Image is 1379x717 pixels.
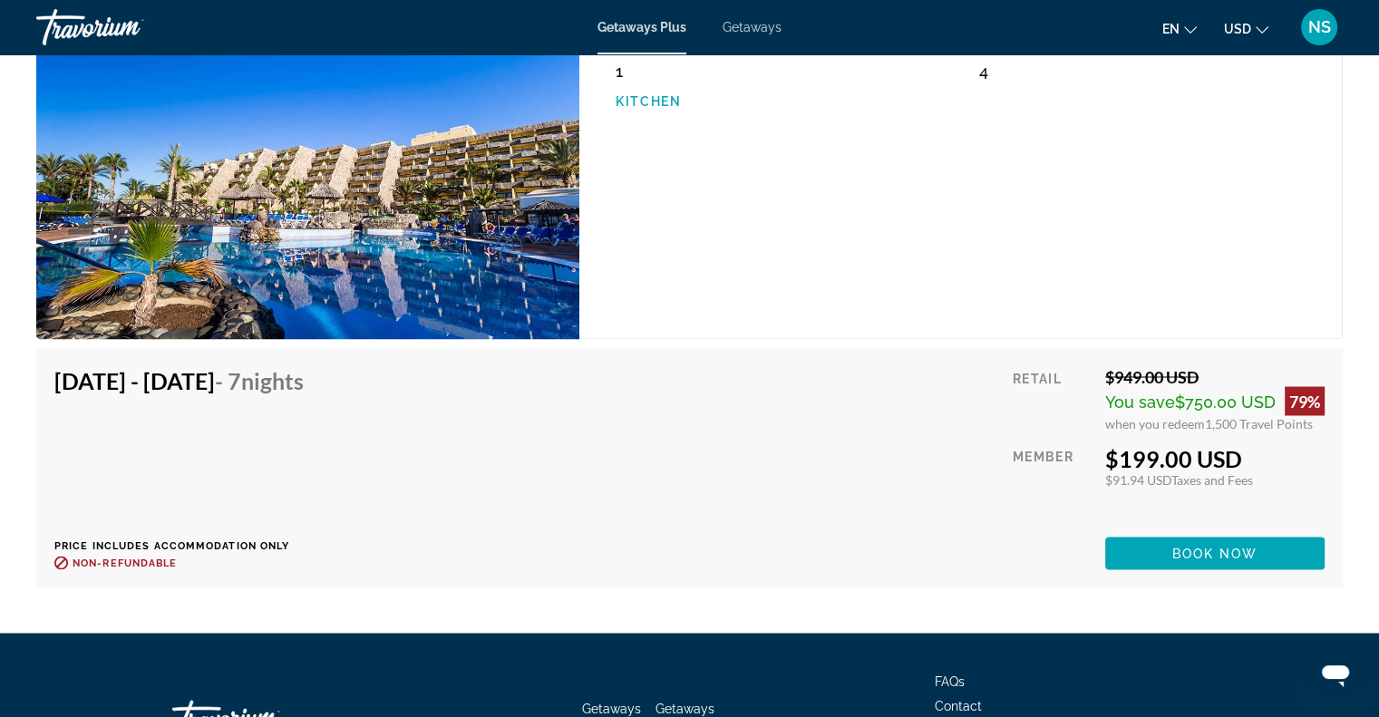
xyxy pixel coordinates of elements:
span: $750.00 USD [1175,392,1276,411]
span: Nights [241,366,304,393]
p: Kitchen [616,94,961,109]
button: Change language [1162,15,1197,42]
button: Book now [1105,537,1325,569]
span: NS [1308,18,1331,36]
span: Non-refundable [73,557,177,568]
h4: [DATE] - [DATE] [54,366,304,393]
span: 4 [978,62,987,81]
div: Retail [1013,366,1092,431]
div: $91.94 USD [1105,471,1325,487]
span: Book now [1172,546,1258,560]
div: $949.00 USD [1105,366,1325,386]
a: Getaways [582,701,641,715]
a: Contact [935,698,982,712]
a: Travorium [36,4,218,51]
p: Price includes accommodation only [54,539,317,551]
span: You save [1105,392,1175,411]
a: Getaways [723,20,782,34]
div: 79% [1285,386,1325,415]
iframe: Кнопка запуска окна обмена сообщениями [1306,644,1364,702]
a: Getaways Plus [597,20,686,34]
span: USD [1224,22,1251,36]
div: Member [1013,444,1092,523]
span: 1 [616,62,623,81]
a: FAQs [935,673,965,688]
button: Change currency [1224,15,1268,42]
span: en [1162,22,1180,36]
span: - 7 [215,366,304,393]
span: 1,500 Travel Points [1205,415,1313,431]
span: Taxes and Fees [1171,471,1253,487]
span: when you redeem [1105,415,1205,431]
button: User Menu [1296,8,1343,46]
div: $199.00 USD [1105,444,1325,471]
